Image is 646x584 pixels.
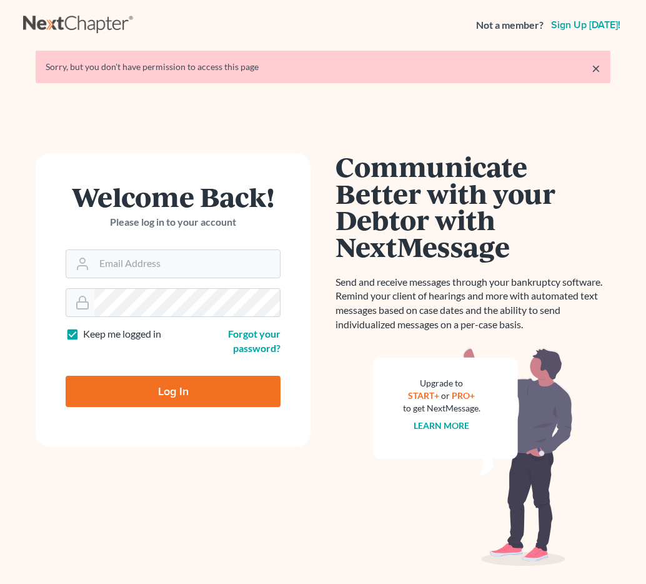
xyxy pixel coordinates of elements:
div: to get NextMessage. [403,402,480,415]
input: Email Address [94,250,280,278]
div: Upgrade to [403,377,480,390]
a: Sign up [DATE]! [549,20,623,30]
p: Send and receive messages through your bankruptcy software. Remind your client of hearings and mo... [335,275,610,332]
div: Sorry, but you don't have permission to access this page [46,61,600,73]
a: START+ [409,390,440,401]
a: Forgot your password? [228,328,281,354]
a: Learn more [414,420,470,431]
h1: Welcome Back! [66,183,281,210]
a: × [592,61,600,76]
a: PRO+ [452,390,475,401]
h1: Communicate Better with your Debtor with NextMessage [335,153,610,260]
p: Please log in to your account [66,215,281,229]
strong: Not a member? [476,18,544,33]
img: nextmessage_bg-59042aed3d76b12b5cd301f8e5b87938c9018125f34e5fa2b7a6b67550977c72.svg [373,347,573,566]
span: or [442,390,450,401]
label: Keep me logged in [83,327,161,341]
input: Log In [66,376,281,407]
